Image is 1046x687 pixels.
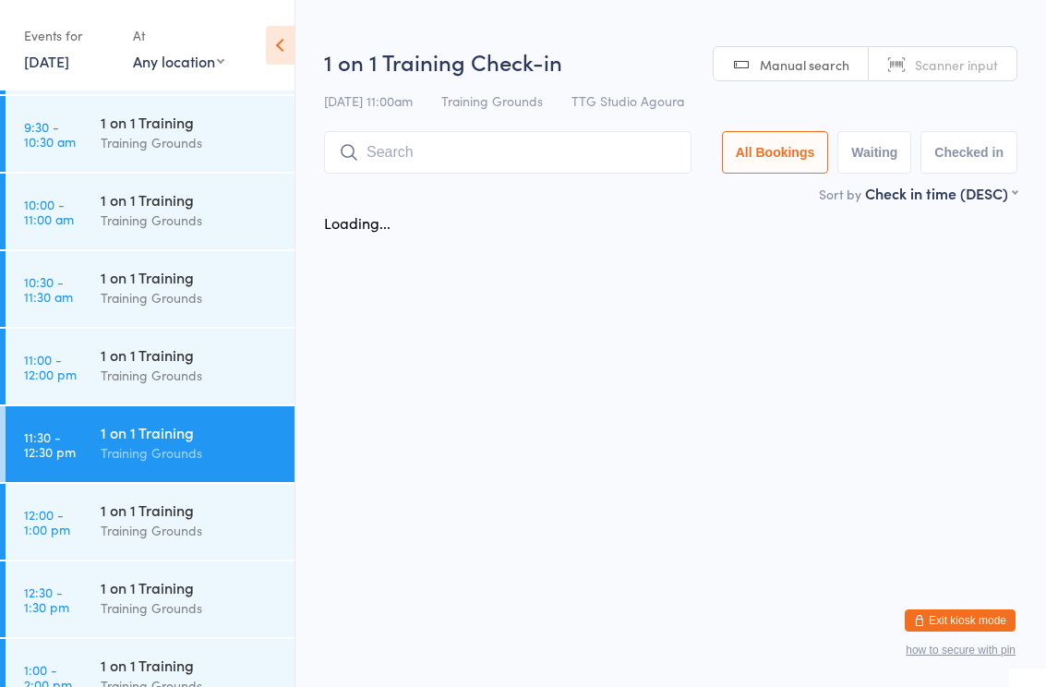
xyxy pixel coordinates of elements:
input: Search [324,131,691,174]
time: 11:30 - 12:30 pm [24,429,76,459]
button: Checked in [920,131,1017,174]
label: Sort by [819,185,861,203]
div: Training Grounds [101,520,279,541]
div: 1 on 1 Training [101,189,279,210]
div: At [133,20,224,51]
span: Scanner input [915,55,998,74]
div: Training Grounds [101,442,279,464]
a: [DATE] [24,51,69,71]
div: 1 on 1 Training [101,422,279,442]
div: 1 on 1 Training [101,655,279,675]
div: Training Grounds [101,132,279,153]
div: Training Grounds [101,365,279,386]
div: 1 on 1 Training [101,344,279,365]
a: 9:30 -10:30 am1 on 1 TrainingTraining Grounds [6,96,295,172]
button: Waiting [837,131,911,174]
div: 1 on 1 Training [101,500,279,520]
div: Training Grounds [101,597,279,619]
time: 10:00 - 11:00 am [24,197,74,226]
a: 10:00 -11:00 am1 on 1 TrainingTraining Grounds [6,174,295,249]
span: Training Grounds [441,91,543,110]
a: 12:00 -1:00 pm1 on 1 TrainingTraining Grounds [6,484,295,560]
span: TTG Studio Agoura [571,91,684,110]
time: 9:30 - 10:30 am [24,119,76,149]
button: Exit kiosk mode [905,609,1016,632]
div: Loading... [324,212,391,233]
time: 11:00 - 12:00 pm [24,352,77,381]
button: how to secure with pin [906,644,1016,657]
a: 11:30 -12:30 pm1 on 1 TrainingTraining Grounds [6,406,295,482]
a: 11:00 -12:00 pm1 on 1 TrainingTraining Grounds [6,329,295,404]
div: 1 on 1 Training [101,267,279,287]
h2: 1 on 1 Training Check-in [324,46,1017,77]
div: Training Grounds [101,210,279,231]
div: Events for [24,20,114,51]
a: 12:30 -1:30 pm1 on 1 TrainingTraining Grounds [6,561,295,637]
time: 12:30 - 1:30 pm [24,585,69,614]
time: 10:30 - 11:30 am [24,274,73,304]
div: 1 on 1 Training [101,112,279,132]
a: 10:30 -11:30 am1 on 1 TrainingTraining Grounds [6,251,295,327]
span: [DATE] 11:00am [324,91,413,110]
div: Check in time (DESC) [865,183,1017,203]
button: All Bookings [722,131,829,174]
time: 12:00 - 1:00 pm [24,507,70,536]
div: Any location [133,51,224,71]
div: 1 on 1 Training [101,577,279,597]
span: Manual search [760,55,849,74]
div: Training Grounds [101,287,279,308]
